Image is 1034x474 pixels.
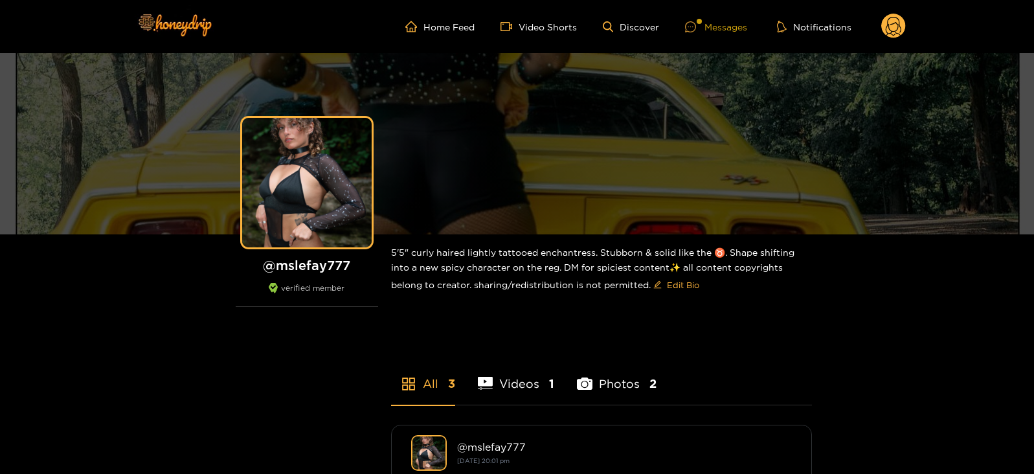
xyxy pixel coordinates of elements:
[603,21,659,32] a: Discover
[478,346,555,405] li: Videos
[500,21,577,32] a: Video Shorts
[236,283,378,307] div: verified member
[457,457,510,464] small: [DATE] 20:01 pm
[391,234,812,306] div: 5'5" curly haired lightly tattooed enchantress. Stubborn & solid like the ♉️. Shape shifting into...
[236,257,378,273] h1: @ mslefay777
[651,275,702,295] button: editEdit Bio
[577,346,657,405] li: Photos
[405,21,475,32] a: Home Feed
[773,20,855,33] button: Notifications
[649,376,657,392] span: 2
[685,19,747,34] div: Messages
[448,376,455,392] span: 3
[549,376,554,392] span: 1
[653,280,662,290] span: edit
[500,21,519,32] span: video-camera
[401,376,416,392] span: appstore
[411,435,447,471] img: mslefay777
[391,346,455,405] li: All
[405,21,423,32] span: home
[457,441,792,453] div: @ mslefay777
[667,278,699,291] span: Edit Bio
